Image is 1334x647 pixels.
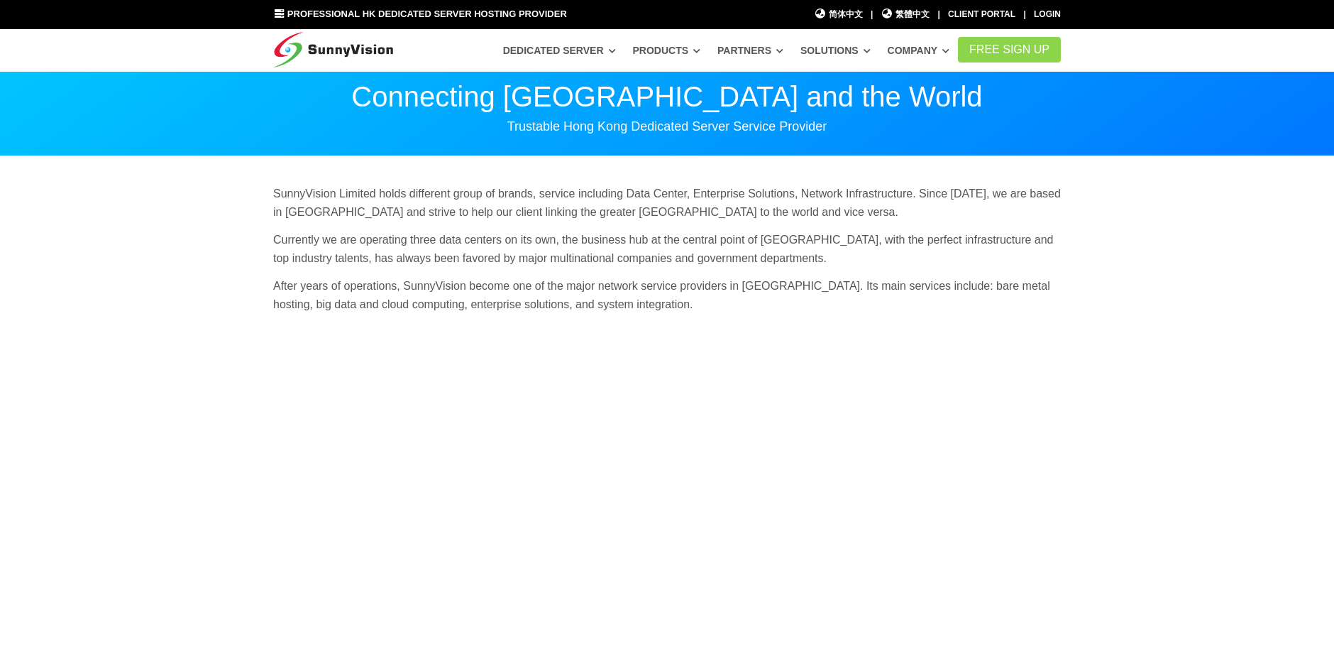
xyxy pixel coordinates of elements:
[958,37,1061,62] a: FREE Sign Up
[814,8,863,21] a: 简体中文
[273,185,1061,221] p: SunnyVision Limited holds different group of brands, service including Data Center, Enterprise So...
[881,8,930,21] a: 繁體中文
[273,118,1061,135] p: Trustable Hong Kong Dedicated Server Service Provider
[937,8,939,21] li: |
[948,9,1015,19] a: Client Portal
[1034,9,1061,19] a: Login
[287,9,567,19] span: Professional HK Dedicated Server Hosting Provider
[632,38,700,63] a: Products
[503,38,616,63] a: Dedicated Server
[717,38,783,63] a: Partners
[888,38,950,63] a: Company
[273,82,1061,111] p: Connecting [GEOGRAPHIC_DATA] and the World
[1023,8,1025,21] li: |
[273,277,1061,313] p: After years of operations, SunnyVision become one of the major network service providers in [GEOG...
[273,231,1061,267] p: Currently we are operating three data centers on its own, the business hub at the central point o...
[871,8,873,21] li: |
[800,38,871,63] a: Solutions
